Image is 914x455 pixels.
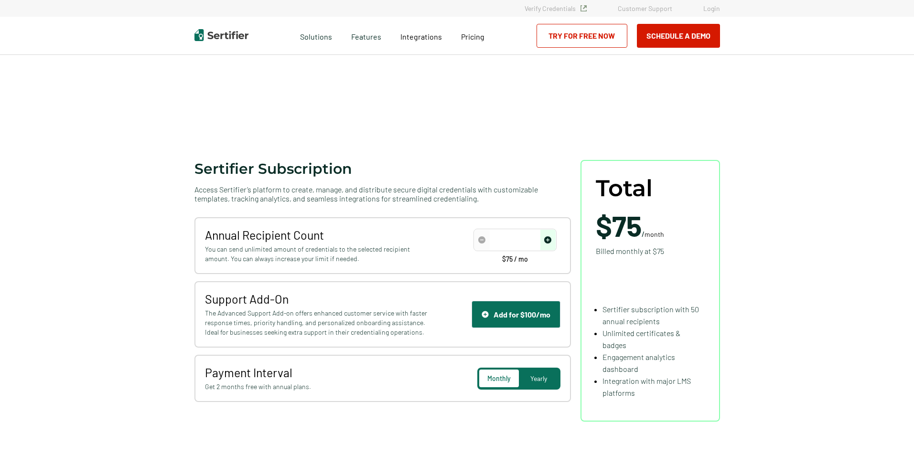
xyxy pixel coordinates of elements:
img: Verified [581,5,587,11]
span: Engagement analytics dashboard [602,352,675,373]
span: You can send unlimited amount of credentials to the selected recipient amount. You can always inc... [205,244,430,264]
span: Pricing [461,32,484,41]
span: Billed monthly at $75 [596,245,664,257]
button: Support IconAdd for $100/mo [472,301,560,328]
span: / [596,211,664,240]
span: $75 / mo [502,256,528,263]
a: Pricing [461,30,484,42]
span: Support Add-On [205,292,430,306]
span: decrease number [474,230,490,250]
span: Integration with major LMS platforms [602,376,691,397]
span: Payment Interval [205,365,430,380]
span: Sertifier Subscription [194,160,352,178]
div: Add for $100/mo [482,310,550,319]
a: Integrations [400,30,442,42]
a: Verify Credentials [525,4,587,12]
img: Increase Icon [544,236,551,243]
span: Sertifier subscription with 50 annual recipients [602,305,699,326]
a: Login [703,4,720,12]
img: Sertifier | Digital Credentialing Platform [194,29,248,41]
span: Yearly [530,374,547,382]
span: Integrations [400,32,442,41]
span: Access Sertifier’s platform to create, manage, and distribute secure digital credentials with cus... [194,185,571,203]
a: Try for Free Now [537,24,627,48]
span: Monthly [487,374,511,382]
span: Total [596,175,653,201]
span: Features [351,30,381,42]
span: Annual Recipient Count [205,228,430,242]
a: Customer Support [618,4,672,12]
span: Solutions [300,30,332,42]
span: month [645,230,664,238]
span: The Advanced Support Add-on offers enhanced customer service with faster response times, priority... [205,308,430,337]
span: Get 2 months free with annual plans. [205,382,430,392]
img: Support Icon [482,311,489,318]
span: Unlimited certificates & badges [602,328,680,349]
span: $75 [596,208,642,243]
img: Decrease Icon [478,236,485,243]
span: increase number [540,230,556,250]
